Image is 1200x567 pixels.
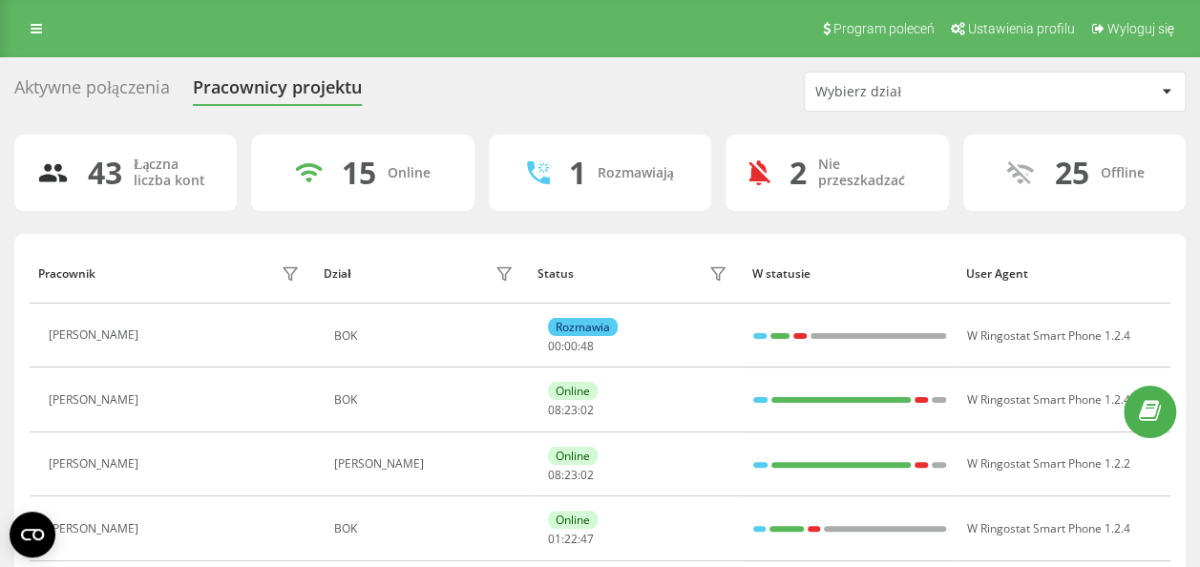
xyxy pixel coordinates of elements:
[580,338,594,354] span: 48
[548,402,561,418] span: 08
[548,531,561,547] span: 01
[548,404,594,417] div: : :
[548,318,618,336] div: Rozmawia
[968,21,1075,36] span: Ustawienia profilu
[564,531,578,547] span: 22
[134,157,214,189] div: Łączna liczba kont
[1055,155,1089,191] div: 25
[818,157,925,189] div: Nie przeszkadzać
[49,393,143,407] div: [PERSON_NAME]
[548,382,598,400] div: Online
[388,165,431,181] div: Online
[548,533,594,546] div: : :
[548,469,594,482] div: : :
[193,77,362,107] div: Pracownicy projektu
[10,512,55,557] button: Open CMP widget
[38,267,95,281] div: Pracownik
[967,391,1130,408] span: W Ringostat Smart Phone 1.2.4
[334,393,518,407] div: BOK
[49,522,143,535] div: [PERSON_NAME]
[564,402,578,418] span: 23
[564,338,578,354] span: 00
[598,165,674,181] div: Rozmawiają
[833,21,935,36] span: Program poleceń
[751,267,947,281] div: W statusie
[324,267,350,281] div: Dział
[815,84,1043,100] div: Wybierz dział
[88,155,122,191] div: 43
[789,155,807,191] div: 2
[334,457,518,471] div: [PERSON_NAME]
[967,520,1130,536] span: W Ringostat Smart Phone 1.2.4
[967,455,1130,472] span: W Ringostat Smart Phone 1.2.2
[537,267,574,281] div: Status
[564,467,578,483] span: 23
[49,457,143,471] div: [PERSON_NAME]
[334,522,518,535] div: BOK
[49,328,143,342] div: [PERSON_NAME]
[14,77,170,107] div: Aktywne połączenia
[965,267,1161,281] div: User Agent
[342,155,376,191] div: 15
[548,338,561,354] span: 00
[548,467,561,483] span: 08
[580,467,594,483] span: 02
[548,511,598,529] div: Online
[548,447,598,465] div: Online
[1101,165,1145,181] div: Offline
[569,155,586,191] div: 1
[334,329,518,343] div: BOK
[967,327,1130,344] span: W Ringostat Smart Phone 1.2.4
[1106,21,1174,36] span: Wyloguj się
[580,531,594,547] span: 47
[580,402,594,418] span: 02
[548,340,594,353] div: : :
